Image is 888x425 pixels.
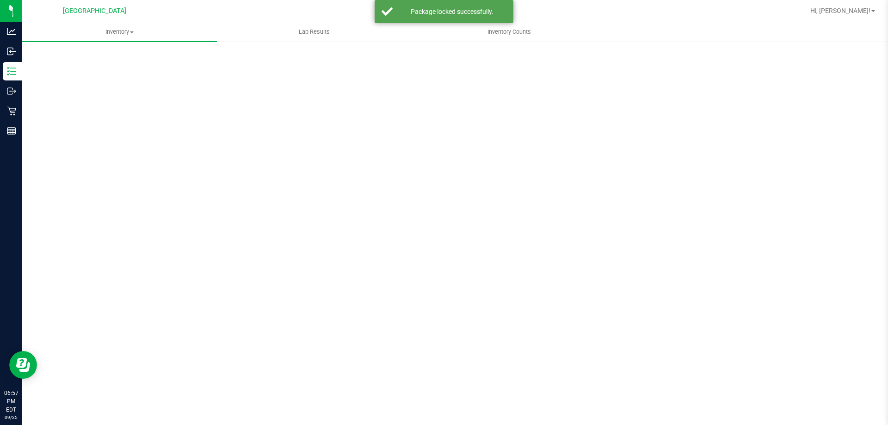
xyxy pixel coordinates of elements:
[7,47,16,56] inline-svg: Inbound
[7,27,16,36] inline-svg: Analytics
[810,7,870,14] span: Hi, [PERSON_NAME]!
[286,28,342,36] span: Lab Results
[4,414,18,421] p: 09/25
[22,22,217,42] a: Inventory
[7,106,16,116] inline-svg: Retail
[7,126,16,136] inline-svg: Reports
[22,28,217,36] span: Inventory
[475,28,543,36] span: Inventory Counts
[217,22,412,42] a: Lab Results
[412,22,606,42] a: Inventory Counts
[398,7,506,16] div: Package locked successfully.
[63,7,126,15] span: [GEOGRAPHIC_DATA]
[7,67,16,76] inline-svg: Inventory
[4,389,18,414] p: 06:57 PM EDT
[7,86,16,96] inline-svg: Outbound
[9,351,37,379] iframe: Resource center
